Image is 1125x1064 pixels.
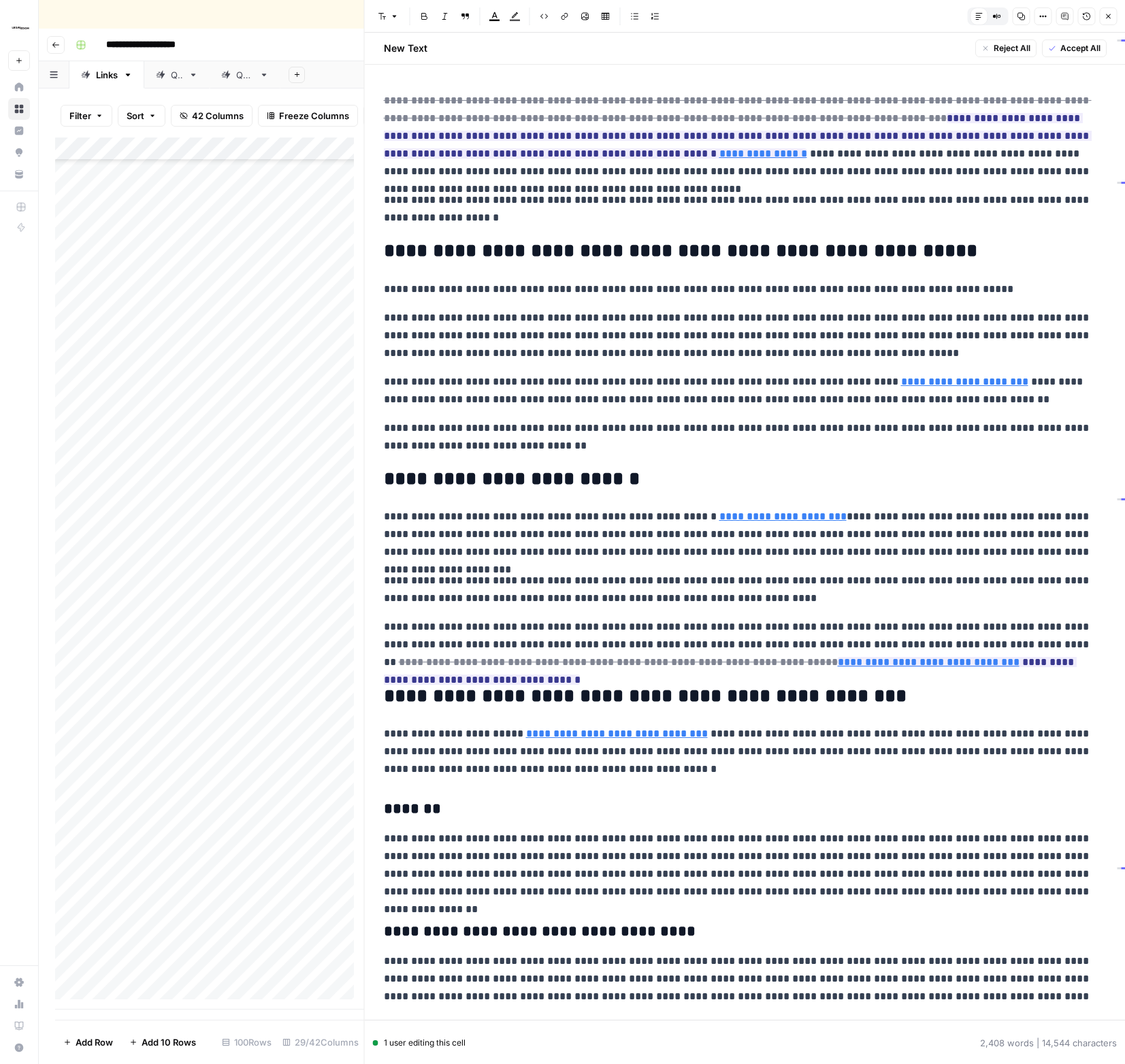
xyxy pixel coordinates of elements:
[210,61,280,88] a: QA2
[8,142,30,163] a: Opportunities
[61,105,112,127] button: Filter
[142,1035,196,1049] span: Add 10 Rows
[118,105,165,127] button: Sort
[8,76,30,98] a: Home
[8,11,30,45] button: Workspace: LegalZoom
[975,39,1036,57] button: Reject All
[192,109,244,123] span: 42 Columns
[216,1031,277,1053] div: 100 Rows
[8,120,30,142] a: Insights
[279,109,349,123] span: Freeze Columns
[236,68,254,82] div: QA2
[384,42,427,55] h2: New Text
[144,61,210,88] a: QA
[171,105,252,127] button: 42 Columns
[8,16,33,40] img: LegalZoom Logo
[55,1031,121,1053] button: Add Row
[258,105,358,127] button: Freeze Columns
[277,1031,364,1053] div: 29/42 Columns
[69,61,144,88] a: Links
[76,1035,113,1049] span: Add Row
[8,1037,30,1059] button: Help + Support
[1060,42,1100,54] span: Accept All
[980,1036,1117,1050] div: 2,408 words | 14,544 characters
[373,1037,466,1049] div: 1 user editing this cell
[121,1031,204,1053] button: Add 10 Rows
[96,68,118,82] div: Links
[127,109,144,123] span: Sort
[1041,39,1106,57] button: Accept All
[171,68,183,82] div: QA
[8,163,30,185] a: Your Data
[69,109,91,123] span: Filter
[8,1015,30,1037] a: Learning Hub
[8,971,30,993] a: Settings
[8,98,30,120] a: Browse
[8,993,30,1015] a: Usage
[993,42,1030,54] span: Reject All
